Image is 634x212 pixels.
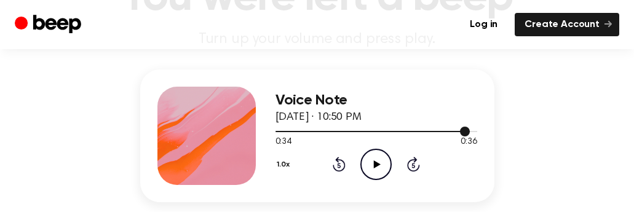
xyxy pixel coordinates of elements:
span: [DATE] · 10:50 PM [275,112,362,123]
a: Beep [15,13,84,37]
h3: Voice Note [275,92,477,109]
span: 0:36 [461,136,477,149]
a: Log in [460,13,507,36]
a: Create Account [515,13,619,36]
span: 0:34 [275,136,291,149]
button: 1.0x [275,154,295,175]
